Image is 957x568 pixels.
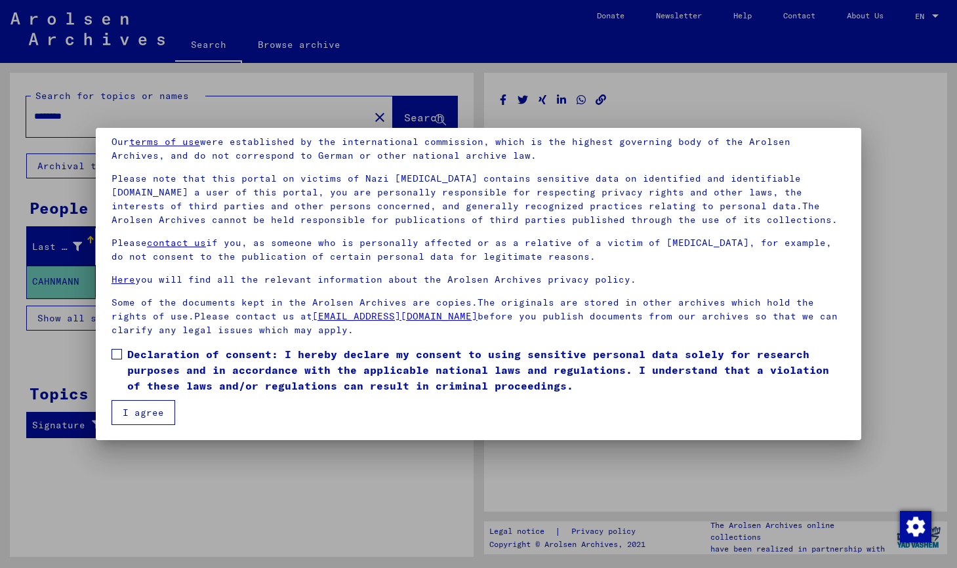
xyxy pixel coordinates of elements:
a: contact us [147,237,206,249]
p: Please if you, as someone who is personally affected or as a relative of a victim of [MEDICAL_DAT... [112,236,845,264]
a: terms of use [129,136,200,148]
a: [EMAIL_ADDRESS][DOMAIN_NAME] [312,310,478,322]
p: Please note that this portal on victims of Nazi [MEDICAL_DATA] contains sensitive data on identif... [112,172,845,227]
img: Change consent [900,511,931,542]
div: Change consent [899,510,931,542]
span: Declaration of consent: I hereby declare my consent to using sensitive personal data solely for r... [127,346,845,394]
p: Some of the documents kept in the Arolsen Archives are copies.The originals are stored in other a... [112,296,845,337]
a: Here [112,274,135,285]
p: you will find all the relevant information about the Arolsen Archives privacy policy. [112,273,845,287]
p: Our were established by the international commission, which is the highest governing body of the ... [112,135,845,163]
button: I agree [112,400,175,425]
